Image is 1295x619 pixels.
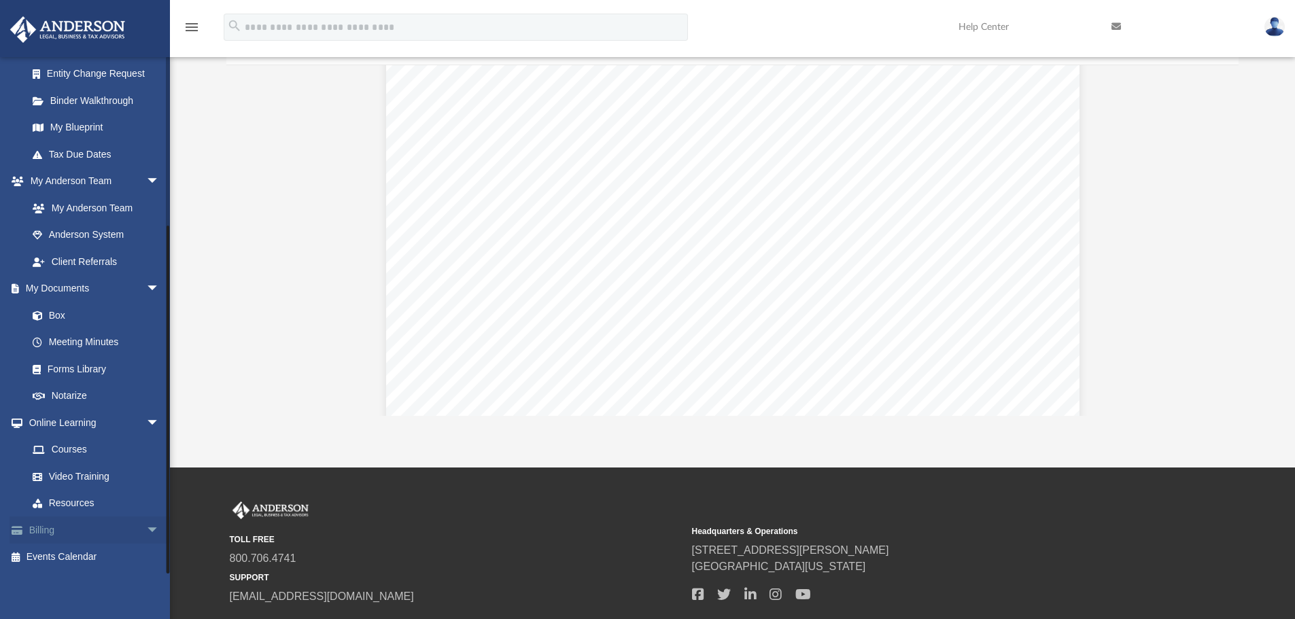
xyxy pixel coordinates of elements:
[10,544,180,571] a: Events Calendar
[692,544,889,556] a: [STREET_ADDRESS][PERSON_NAME]
[19,302,167,329] a: Box
[146,168,173,196] span: arrow_drop_down
[226,29,1239,416] div: Preview
[692,525,1145,537] small: Headquarters & Operations
[227,18,242,33] i: search
[19,248,173,275] a: Client Referrals
[6,16,129,43] img: Anderson Advisors Platinum Portal
[184,26,200,35] a: menu
[19,87,180,114] a: Binder Walkthrough
[19,141,180,168] a: Tax Due Dates
[10,516,180,544] a: Billingarrow_drop_down
[19,463,167,490] a: Video Training
[10,168,173,195] a: My Anderson Teamarrow_drop_down
[226,65,1239,416] div: Document Viewer
[19,490,173,517] a: Resources
[146,275,173,303] span: arrow_drop_down
[230,501,311,519] img: Anderson Advisors Platinum Portal
[19,436,173,463] a: Courses
[19,194,167,222] a: My Anderson Team
[230,571,683,584] small: SUPPORT
[19,329,173,356] a: Meeting Minutes
[19,355,167,383] a: Forms Library
[19,60,180,88] a: Entity Change Request
[184,19,200,35] i: menu
[692,561,866,572] a: [GEOGRAPHIC_DATA][US_STATE]
[146,409,173,437] span: arrow_drop_down
[19,114,173,141] a: My Blueprint
[230,590,414,602] a: [EMAIL_ADDRESS][DOMAIN_NAME]
[230,552,296,564] a: 800.706.4741
[230,533,683,546] small: TOLL FREE
[1264,17,1285,37] img: User Pic
[439,82,462,90] span: Notes
[439,132,450,142] span: JS
[19,383,173,410] a: Notarize
[10,275,173,302] a: My Documentsarrow_drop_down
[226,65,1239,416] div: File preview
[146,516,173,544] span: arrow_drop_down
[19,222,173,249] a: Anderson System
[10,409,173,436] a: Online Learningarrow_drop_down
